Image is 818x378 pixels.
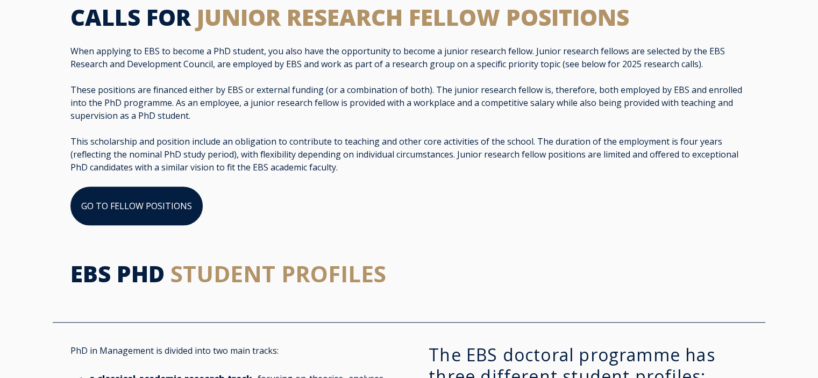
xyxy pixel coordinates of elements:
h2: CALLS FOR [70,3,748,32]
span: STUDENT PROFILES [170,258,386,289]
p: PhD in Management is divided into two main tracks: [70,344,389,357]
p: When applying to EBS to become a PhD student, you also have the opportunity to become a junior re... [70,45,748,70]
h2: EBS PHD [70,260,748,288]
span: JUNIOR RESEARCH FELLOW POSITIONS [197,2,629,32]
a: GO TO FELLOW POSITIONS [70,187,203,225]
p: These positions are financed either by EBS or external funding (or a combination of both). The ju... [70,83,748,122]
p: This scholarship and position include an obligation to contribute to teaching and other core acti... [70,135,748,174]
